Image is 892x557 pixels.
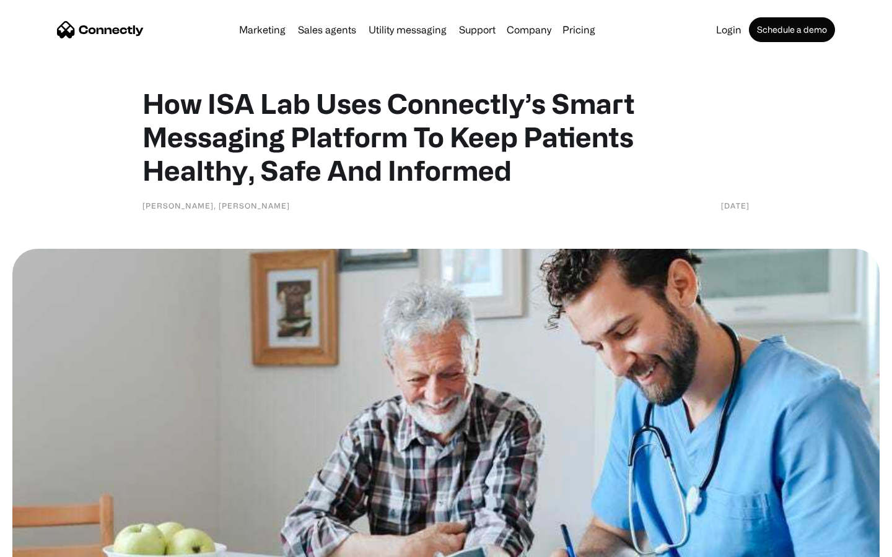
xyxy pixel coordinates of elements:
[12,535,74,553] aside: Language selected: English
[142,199,290,212] div: [PERSON_NAME], [PERSON_NAME]
[364,25,452,35] a: Utility messaging
[25,535,74,553] ul: Language list
[507,21,551,38] div: Company
[503,21,555,38] div: Company
[721,199,750,212] div: [DATE]
[454,25,501,35] a: Support
[293,25,361,35] a: Sales agents
[142,87,750,187] h1: How ISA Lab Uses Connectly’s Smart Messaging Platform To Keep Patients Healthy, Safe And Informed
[57,20,144,39] a: home
[711,25,746,35] a: Login
[557,25,600,35] a: Pricing
[234,25,291,35] a: Marketing
[749,17,835,42] a: Schedule a demo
